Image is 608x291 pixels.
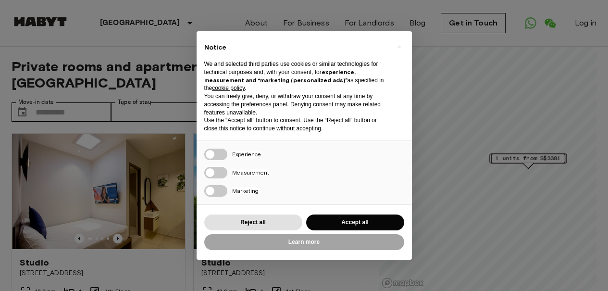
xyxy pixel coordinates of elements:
span: × [397,41,401,52]
button: Reject all [204,215,302,230]
span: Marketing [232,187,259,194]
button: Learn more [204,234,404,250]
button: Accept all [306,215,404,230]
span: Measurement [232,169,269,176]
span: Experience [232,151,261,158]
strong: experience, measurement and “marketing (personalized ads)” [204,68,356,84]
p: We and selected third parties use cookies or similar technologies for technical purposes and, wit... [204,60,389,92]
p: Use the “Accept all” button to consent. Use the “Reject all” button or close this notice to conti... [204,116,389,133]
a: cookie policy [212,85,245,91]
p: You can freely give, deny, or withdraw your consent at any time by accessing the preferences pane... [204,92,389,116]
h2: Notice [204,43,389,52]
button: Close this notice [392,39,407,54]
